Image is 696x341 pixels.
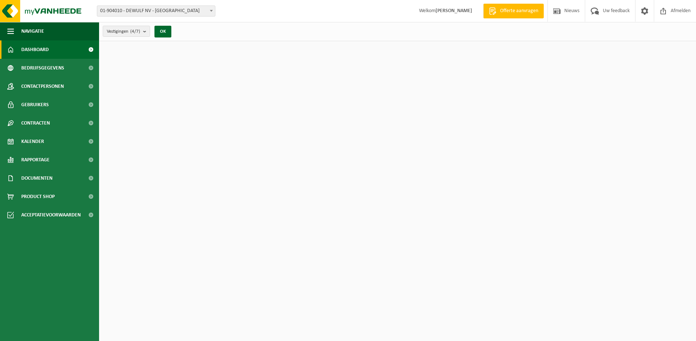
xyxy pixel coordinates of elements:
[21,187,55,206] span: Product Shop
[21,77,64,96] span: Contactpersonen
[21,40,49,59] span: Dashboard
[21,132,44,151] span: Kalender
[21,59,64,77] span: Bedrijfsgegevens
[130,29,140,34] count: (4/7)
[21,96,49,114] span: Gebruikers
[154,26,171,37] button: OK
[97,6,215,17] span: 01-904010 - DEWULF NV - ROESELARE
[21,151,50,169] span: Rapportage
[21,114,50,132] span: Contracten
[107,26,140,37] span: Vestigingen
[498,7,540,15] span: Offerte aanvragen
[103,26,150,37] button: Vestigingen(4/7)
[97,6,215,16] span: 01-904010 - DEWULF NV - ROESELARE
[21,169,52,187] span: Documenten
[21,206,81,224] span: Acceptatievoorwaarden
[436,8,472,14] strong: [PERSON_NAME]
[483,4,544,18] a: Offerte aanvragen
[21,22,44,40] span: Navigatie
